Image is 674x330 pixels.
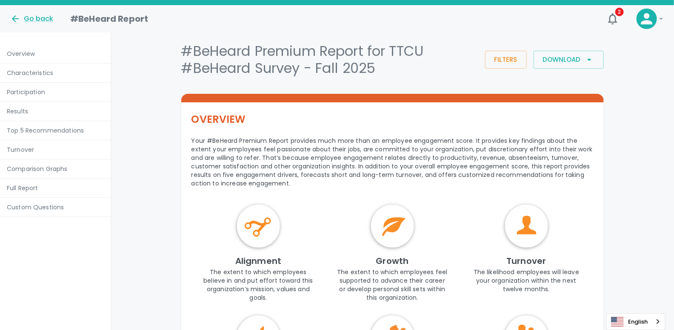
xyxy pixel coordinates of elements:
[371,205,414,248] img: Growth
[191,136,594,188] p: Your #BeHeard Premium Report provides much more than an employee engagement score. It provides ke...
[191,113,594,126] h5: OVERVIEW
[7,49,104,58] p: Overview
[7,184,104,192] p: Full Report
[7,145,104,154] p: Turnover
[459,268,593,293] p: The likelihood employees will leave your organization within the next twelve months.
[615,8,624,16] span: 2
[459,254,593,268] h6: Turnover
[7,165,104,173] p: Comparison Graphs
[505,205,548,248] img: Turnover
[237,205,280,248] img: Alignment
[181,43,482,77] h4: #BeHeard Premium Report for TTCU #BeHeard Survey - Fall 2025
[7,69,104,77] p: Characteristics
[534,51,604,69] button: Download
[603,9,623,29] button: 2
[606,313,665,330] aside: Language selected: English
[10,14,53,24] button: Go back
[325,268,459,302] p: The extent to which employees feel supported to advance their career or develop personal skill se...
[7,107,104,116] p: Results
[606,313,665,330] div: Language
[191,254,326,268] h6: Alignment
[325,254,459,268] h6: Growth
[7,88,104,96] p: Participation
[70,12,148,26] h1: #BeHeard Report
[7,203,104,211] p: Custom Questions
[191,268,326,302] p: The extent to which employees believe in and put effort toward this organization’s mission, value...
[485,51,527,69] button: Filters
[7,126,104,135] p: Top 5 Recommendations
[543,54,594,65] div: Download
[607,314,665,330] a: English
